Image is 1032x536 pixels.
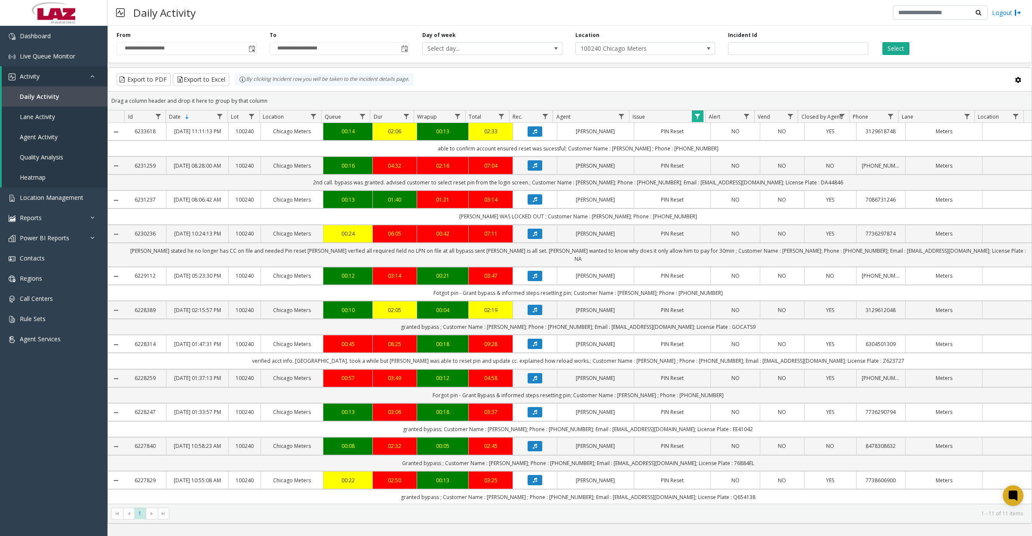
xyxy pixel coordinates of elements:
[108,341,125,348] a: Collapse Details
[246,110,258,122] a: Lot Filter Menu
[826,442,834,450] span: NO
[576,43,687,55] span: 100240 Chicago Meters
[20,254,45,262] span: Contacts
[810,306,851,314] a: YES
[911,408,977,416] a: Meters
[562,272,629,280] a: [PERSON_NAME]
[474,408,507,416] a: 03:37
[266,196,318,204] a: Chicago Meters
[125,208,1032,224] td: [PERSON_NAME] WAS LOCKED OUT ; Customer Name : [PERSON_NAME]; Phone : [PHONE_NUMBER]
[639,408,706,416] a: PIN Reset
[562,127,629,135] a: [PERSON_NAME]
[329,196,367,204] a: 00:13
[378,272,412,280] div: 03:14
[329,306,367,314] a: 00:10
[125,353,1032,369] td: verified acct info. [GEOGRAPHIC_DATA]. took a while but [PERSON_NAME] was able to reset pin and u...
[474,442,507,450] a: 02:45
[1014,8,1021,17] img: logout
[20,133,58,141] span: Agent Activity
[810,196,851,204] a: YES
[234,230,255,238] a: 100240
[474,374,507,382] a: 04:58
[639,162,706,170] a: PIN Reset
[778,128,786,135] span: NO
[562,306,629,314] a: [PERSON_NAME]
[885,110,897,122] a: Phone Filter Menu
[172,340,223,348] a: [DATE] 01:47:31 PM
[172,306,223,314] a: [DATE] 02:15:57 PM
[911,162,977,170] a: Meters
[266,230,318,238] a: Chicago Meters
[329,230,367,238] a: 00:24
[826,374,834,382] span: YES
[810,230,851,238] a: YES
[778,374,786,382] span: NO
[329,408,367,416] div: 00:13
[961,110,973,122] a: Lane Filter Menu
[778,272,786,279] span: NO
[20,335,61,343] span: Agent Services
[9,296,15,303] img: 'icon'
[474,162,507,170] div: 07:04
[2,107,107,127] a: Lane Activity
[378,306,412,314] div: 02:05
[728,31,757,39] label: Incident Id
[474,127,507,135] a: 02:33
[130,374,161,382] a: 6228259
[125,285,1032,301] td: Fotgot pin - Grant bypass & informed steps resetting pin; Customer Name : [PERSON_NAME]; Phone : ...
[125,141,1032,156] td: able to confirm account ensured reset was sucessful; Customer Name : [PERSON_NAME] ; Phone : [PHO...
[422,127,464,135] div: 00:13
[329,340,367,348] a: 00:45
[172,442,223,450] a: [DATE] 10:58:23 AM
[172,374,223,382] a: [DATE] 01:37:13 PM
[562,374,629,382] a: [PERSON_NAME]
[911,442,977,450] a: Meters
[378,374,412,382] div: 03:49
[716,127,755,135] a: NO
[20,173,46,181] span: Heatmap
[422,196,464,204] a: 01:21
[378,162,412,170] a: 04:32
[378,127,412,135] div: 02:06
[422,272,464,280] a: 00:21
[422,340,464,348] a: 00:18
[422,374,464,382] a: 00:12
[20,274,42,282] span: Regions
[778,306,786,314] span: NO
[422,162,464,170] a: 02:16
[378,230,412,238] div: 06:05
[616,110,627,122] a: Agent Filter Menu
[911,340,977,348] a: Meters
[716,408,755,416] a: NO
[639,230,706,238] a: PIN Reset
[130,127,161,135] a: 6233618
[1010,110,1022,122] a: Location Filter Menu
[784,110,796,122] a: Vend Filter Menu
[862,272,900,280] a: [PHONE_NUMBER]
[826,230,834,237] span: YES
[765,162,799,170] a: NO
[400,110,412,122] a: Dur Filter Menu
[329,374,367,382] div: 00:57
[9,336,15,343] img: 'icon'
[266,162,318,170] a: Chicago Meters
[266,408,318,416] a: Chicago Meters
[422,230,464,238] a: 00:42
[836,110,848,122] a: Closed by Agent Filter Menu
[172,408,223,416] a: [DATE] 01:33:57 PM
[234,374,255,382] a: 100240
[422,31,456,39] label: Day of week
[234,306,255,314] a: 100240
[172,127,223,135] a: [DATE] 11:11:13 PM
[20,315,46,323] span: Rule Sets
[422,306,464,314] a: 00:04
[826,408,834,416] span: YES
[826,340,834,348] span: YES
[130,476,161,484] a: 6227829
[20,193,83,202] span: Location Management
